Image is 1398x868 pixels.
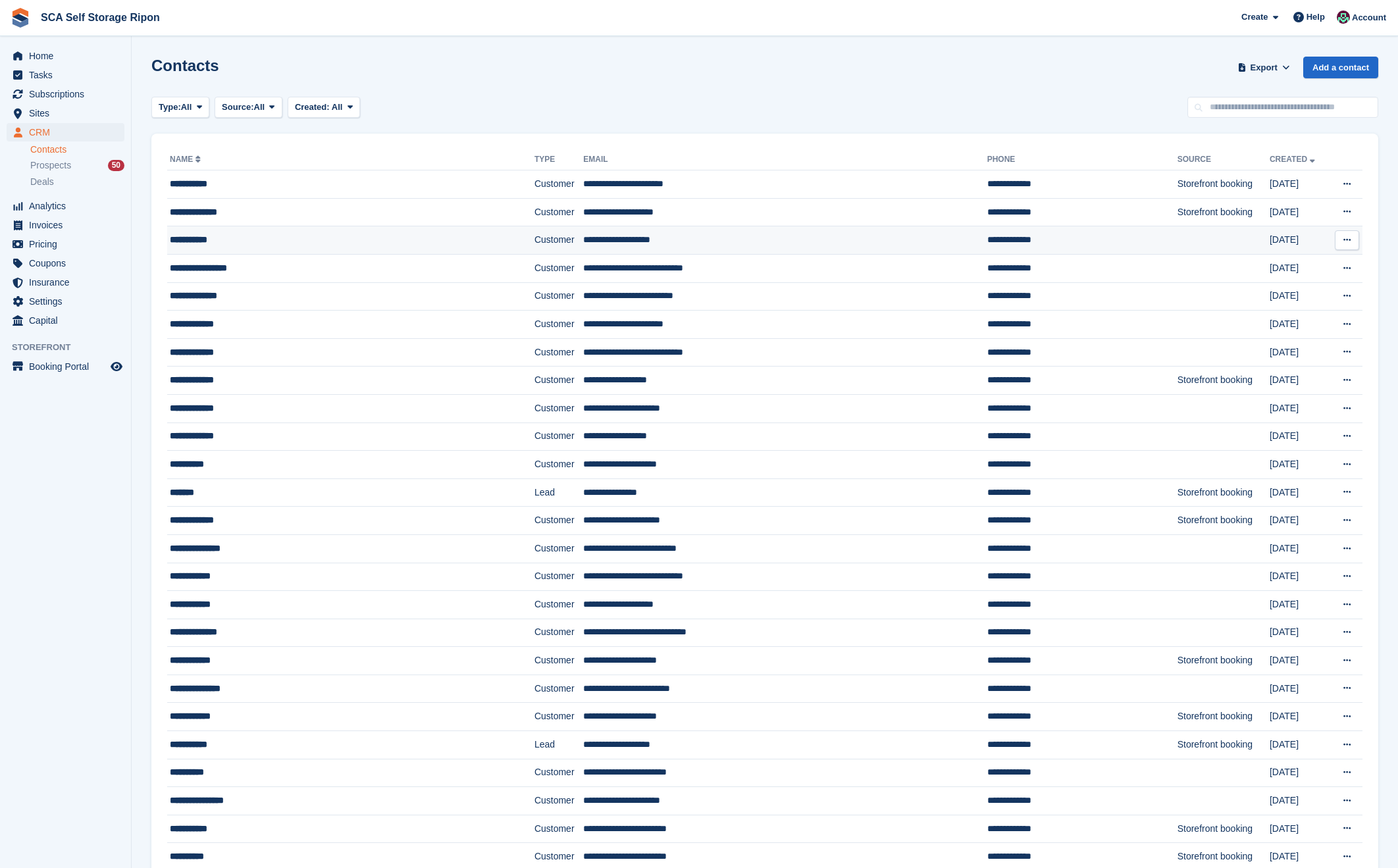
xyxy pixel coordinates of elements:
button: Type: All [151,97,209,118]
td: [DATE] [1270,534,1329,563]
td: Customer [534,759,583,787]
span: All [332,102,343,112]
img: stora-icon-8386f47178a22dfd0bd8f6a31ec36ba5ce8667c1dd55bd0f319d3a0aa187defe.svg [11,8,30,28]
td: Customer [534,170,583,199]
a: Preview store [109,359,124,374]
td: [DATE] [1270,394,1329,422]
span: Type: [159,101,181,114]
a: menu [7,357,124,376]
a: menu [7,254,124,272]
a: Prospects 50 [30,159,124,172]
h1: Contacts [151,57,219,74]
a: menu [7,104,124,122]
td: Lead [534,731,583,759]
td: Customer [534,311,583,339]
span: Tasks [29,66,108,84]
a: menu [7,216,124,234]
a: menu [7,273,124,292]
td: Storefront booking [1178,647,1270,675]
a: menu [7,47,124,65]
td: Customer [534,394,583,422]
td: Customer [534,198,583,226]
a: Add a contact [1303,57,1378,78]
td: Storefront booking [1178,703,1270,731]
button: Export [1235,57,1293,78]
td: Customer [534,703,583,731]
td: Storefront booking [1178,815,1270,843]
td: [DATE] [1270,563,1329,591]
td: Customer [534,422,583,451]
td: [DATE] [1270,619,1329,647]
td: Storefront booking [1178,478,1270,507]
a: menu [7,85,124,103]
td: Customer [534,619,583,647]
span: Analytics [29,197,108,215]
span: Pricing [29,235,108,253]
td: [DATE] [1270,311,1329,339]
td: [DATE] [1270,675,1329,703]
img: Sam Chapman [1337,11,1350,24]
th: Phone [987,149,1178,170]
a: menu [7,197,124,215]
td: Customer [534,367,583,395]
td: [DATE] [1270,282,1329,311]
td: [DATE] [1270,226,1329,255]
td: [DATE] [1270,198,1329,226]
td: [DATE] [1270,451,1329,479]
a: Contacts [30,143,124,156]
a: Deals [30,175,124,189]
div: 50 [108,160,124,171]
th: Type [534,149,583,170]
span: All [254,101,265,114]
td: [DATE] [1270,478,1329,507]
button: Created: All [288,97,360,118]
span: Capital [29,311,108,330]
td: Storefront booking [1178,367,1270,395]
span: All [181,101,192,114]
span: Invoices [29,216,108,234]
a: Name [170,155,203,164]
td: Customer [534,591,583,619]
th: Email [583,149,987,170]
a: menu [7,311,124,330]
span: Created: [295,102,330,112]
a: menu [7,66,124,84]
button: Source: All [215,97,282,118]
td: [DATE] [1270,815,1329,843]
td: Customer [534,563,583,591]
td: Customer [534,507,583,535]
span: Deals [30,176,54,188]
td: Customer [534,815,583,843]
td: Storefront booking [1178,170,1270,199]
span: Account [1352,11,1386,24]
span: Help [1307,11,1325,24]
span: Settings [29,292,108,311]
td: [DATE] [1270,787,1329,815]
td: [DATE] [1270,422,1329,451]
span: Storefront [12,341,131,354]
td: Customer [534,282,583,311]
td: Storefront booking [1178,507,1270,535]
td: [DATE] [1270,367,1329,395]
span: Booking Portal [29,357,108,376]
td: [DATE] [1270,731,1329,759]
td: [DATE] [1270,507,1329,535]
td: Customer [534,226,583,255]
th: Source [1178,149,1270,170]
a: menu [7,292,124,311]
td: Lead [534,478,583,507]
span: Insurance [29,273,108,292]
td: Customer [534,451,583,479]
td: [DATE] [1270,647,1329,675]
td: Storefront booking [1178,731,1270,759]
a: menu [7,235,124,253]
span: Source: [222,101,253,114]
span: Export [1251,61,1278,74]
span: CRM [29,123,108,141]
td: [DATE] [1270,591,1329,619]
td: [DATE] [1270,703,1329,731]
td: Customer [534,647,583,675]
td: Customer [534,534,583,563]
td: Storefront booking [1178,198,1270,226]
span: Sites [29,104,108,122]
